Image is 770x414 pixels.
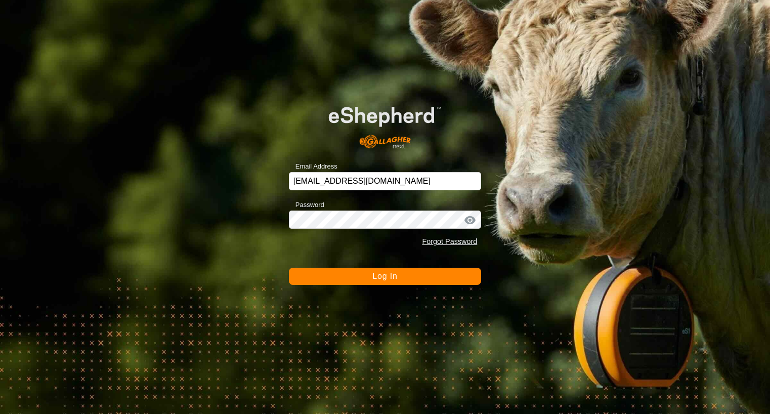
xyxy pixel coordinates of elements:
input: Email Address [289,172,482,190]
label: Password [289,200,324,210]
span: Log In [372,272,397,280]
label: Email Address [289,161,337,172]
img: E-shepherd Logo [308,91,462,156]
a: Forgot Password [422,237,477,245]
button: Log In [289,268,482,285]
